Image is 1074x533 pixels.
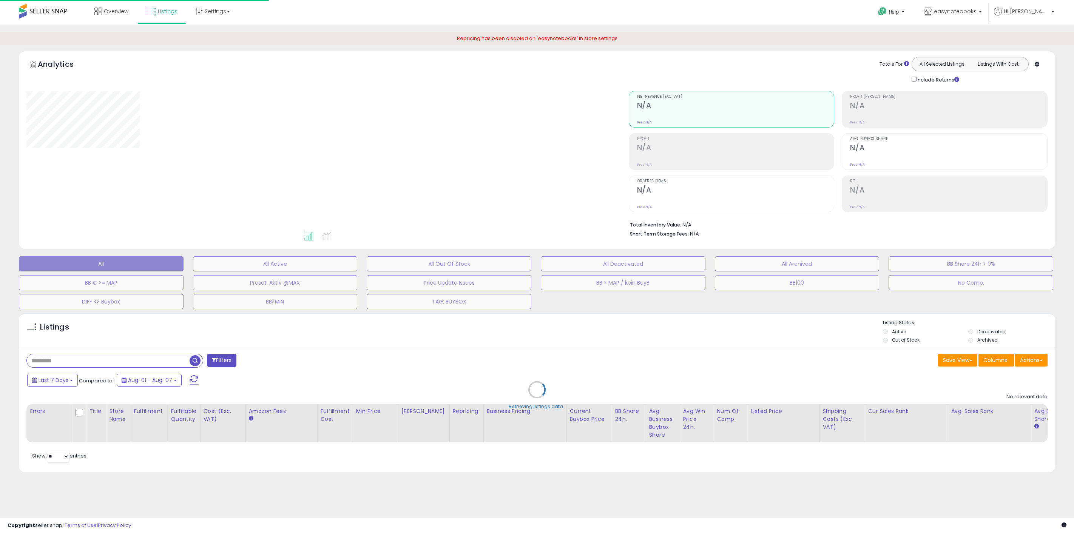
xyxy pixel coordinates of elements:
i: Get Help [878,7,887,16]
button: All Archived [715,256,880,271]
button: BB Share 24h > 0% [889,256,1053,271]
h2: N/A [637,143,834,154]
h5: Analytics [38,59,88,71]
b: Short Term Storage Fees: [630,231,689,237]
button: BB>MIN [193,294,358,309]
a: Hi [PERSON_NAME] [994,8,1054,25]
h2: N/A [637,186,834,196]
div: Totals For [880,61,909,68]
span: ROI [850,179,1047,183]
button: TAG: BUYBOX [367,294,531,309]
small: Prev: N/A [850,162,865,167]
span: Overview [104,8,128,15]
button: Listings With Cost [970,59,1026,69]
span: easynotebooks [934,8,977,15]
div: Retrieving listings data.. [509,403,565,410]
div: Include Returns [906,75,968,84]
b: Total Inventory Value: [630,222,681,228]
button: All Out Of Stock [367,256,531,271]
h2: N/A [850,101,1047,111]
a: Help [872,1,912,25]
button: All Deactivated [541,256,705,271]
button: BB100 [715,275,880,290]
button: No Comp. [889,275,1053,290]
span: Repricing has been disabled on 'easynotebooks' in store settings [457,35,617,42]
button: All Selected Listings [914,59,970,69]
small: Prev: N/A [637,120,652,125]
button: All [19,256,184,271]
span: Profit [PERSON_NAME] [850,95,1047,99]
span: Net Revenue (Exc. VAT) [637,95,834,99]
small: Prev: N/A [637,205,652,209]
button: DIFF <> Buybox [19,294,184,309]
span: Avg. Buybox Share [850,137,1047,141]
li: N/A [630,220,1042,229]
span: Listings [158,8,177,15]
h2: N/A [850,186,1047,196]
button: BB > MAP / kein BuyB [541,275,705,290]
span: Ordered Items [637,179,834,183]
small: Prev: N/A [850,120,865,125]
button: Preset: Aktiv @MAX [193,275,358,290]
small: Prev: N/A [850,205,865,209]
button: All Active [193,256,358,271]
span: N/A [690,230,699,237]
h2: N/A [637,101,834,111]
button: Price Update Issues [367,275,531,290]
span: Help [889,9,899,15]
small: Prev: N/A [637,162,652,167]
span: Hi [PERSON_NAME] [1004,8,1049,15]
span: Profit [637,137,834,141]
button: BB € >= MAP [19,275,184,290]
h2: N/A [850,143,1047,154]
